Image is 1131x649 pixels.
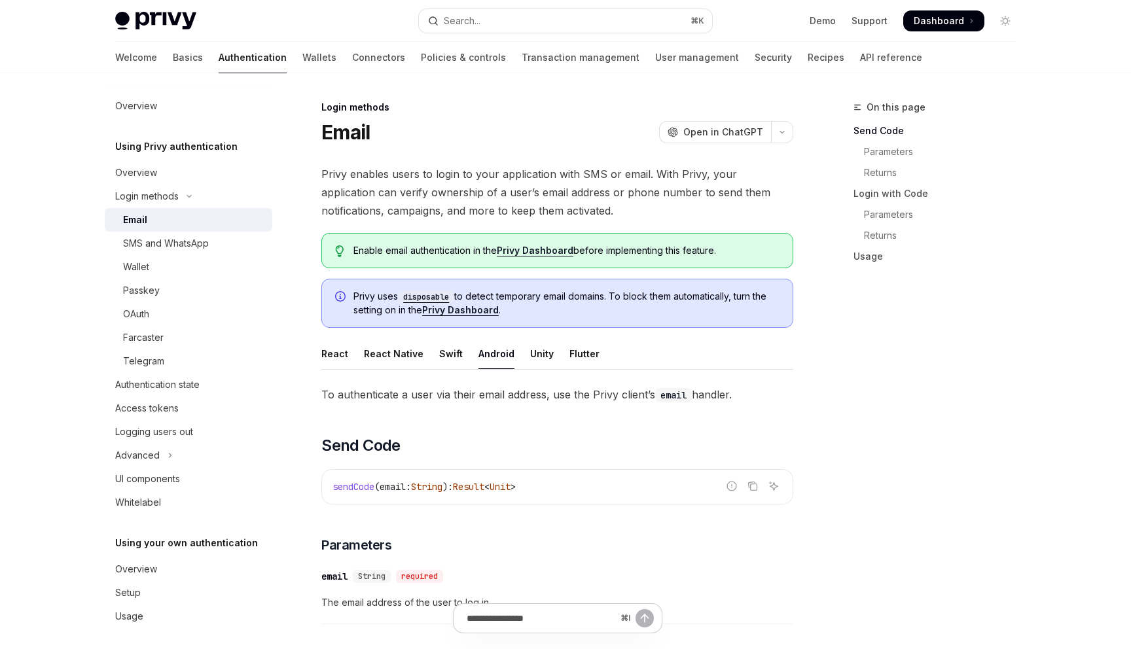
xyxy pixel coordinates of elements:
[115,377,200,393] div: Authentication state
[321,120,370,144] h1: Email
[105,255,272,279] a: Wallet
[105,302,272,326] a: OAuth
[411,481,442,493] span: String
[105,161,272,184] a: Overview
[867,99,925,115] span: On this page
[105,94,272,118] a: Overview
[853,204,1026,225] a: Parameters
[105,208,272,232] a: Email
[442,481,453,493] span: ):
[419,9,712,33] button: Open search
[853,183,1026,204] a: Login with Code
[105,279,272,302] a: Passkey
[321,385,793,404] span: To authenticate a user via their email address, use the Privy client’s handler.
[995,10,1016,31] button: Toggle dark mode
[123,353,164,369] div: Telegram
[853,162,1026,183] a: Returns
[398,290,454,304] code: disposable
[765,478,782,495] button: Ask AI
[115,424,193,440] div: Logging users out
[115,42,157,73] a: Welcome
[353,244,780,257] span: Enable email authentication in the before implementing this feature.
[530,338,554,369] div: Unity
[115,165,157,181] div: Overview
[860,42,922,73] a: API reference
[321,570,348,583] div: email
[105,420,272,444] a: Logging users out
[903,10,984,31] a: Dashboard
[755,42,792,73] a: Security
[444,13,480,29] div: Search...
[655,42,739,73] a: User management
[439,338,463,369] div: Swift
[115,608,143,624] div: Usage
[115,471,180,487] div: UI components
[655,388,692,402] code: email
[105,467,272,491] a: UI components
[659,121,771,143] button: Open in ChatGPT
[321,435,401,456] span: Send Code
[115,585,141,601] div: Setup
[115,98,157,114] div: Overview
[335,245,344,257] svg: Tip
[353,290,780,317] span: Privy uses to detect temporary email domains. To block them automatically, turn the setting on in...
[321,101,793,114] div: Login methods
[569,338,600,369] div: Flutter
[853,120,1026,141] a: Send Code
[123,283,160,298] div: Passkey
[352,42,405,73] a: Connectors
[219,42,287,73] a: Authentication
[115,139,238,154] h5: Using Privy authentication
[302,42,336,73] a: Wallets
[115,12,196,30] img: light logo
[683,126,763,139] span: Open in ChatGPT
[123,330,164,345] div: Farcaster
[744,478,761,495] button: Copy the contents from the code block
[332,481,374,493] span: sendCode
[105,326,272,349] a: Farcaster
[123,259,149,275] div: Wallet
[115,188,179,204] div: Login methods
[914,14,964,27] span: Dashboard
[853,141,1026,162] a: Parameters
[123,212,147,228] div: Email
[105,349,272,373] a: Telegram
[453,481,484,493] span: Result
[115,400,179,416] div: Access tokens
[422,304,499,316] a: Privy Dashboard
[522,42,639,73] a: Transaction management
[374,481,411,493] span: (email:
[723,478,740,495] button: Report incorrect code
[478,338,514,369] div: Android
[467,604,615,633] input: Ask a question...
[358,571,386,582] span: String
[115,561,157,577] div: Overview
[105,444,272,467] button: Toggle Advanced section
[321,338,348,369] div: React
[853,225,1026,246] a: Returns
[105,232,272,255] a: SMS and WhatsApp
[123,236,209,251] div: SMS and WhatsApp
[321,595,793,610] span: The email address of the user to log in.
[115,535,258,551] h5: Using your own authentication
[421,42,506,73] a: Policies & controls
[105,373,272,396] a: Authentication state
[398,290,454,302] a: disposable
[105,557,272,581] a: Overview
[105,605,272,628] a: Usage
[853,246,1026,267] a: Usage
[636,609,654,627] button: Send message
[115,447,160,463] div: Advanced
[105,581,272,605] a: Setup
[123,306,149,322] div: OAuth
[484,481,490,493] span: <
[335,291,348,304] svg: Info
[396,570,443,583] div: required
[105,184,272,208] button: Toggle Login methods section
[364,338,423,369] div: React Native
[321,536,391,554] span: Parameters
[321,165,793,220] span: Privy enables users to login to your application with SMS or email. With Privy, your application ...
[105,396,272,420] a: Access tokens
[511,481,516,493] span: >
[173,42,203,73] a: Basics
